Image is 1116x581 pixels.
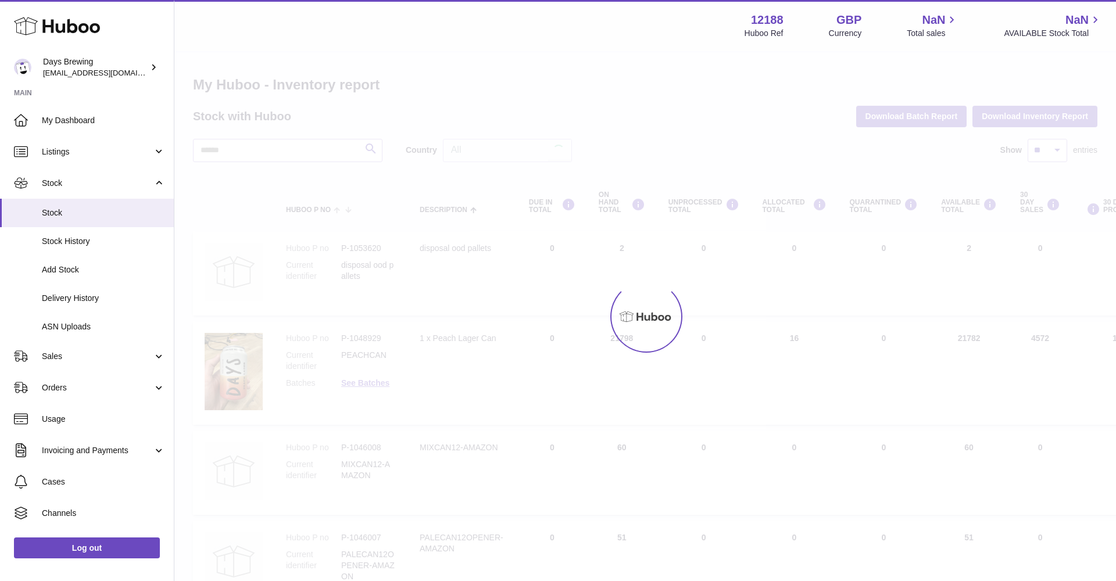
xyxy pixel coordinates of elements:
[745,28,784,39] div: Huboo Ref
[922,12,945,28] span: NaN
[42,236,165,247] span: Stock History
[42,321,165,332] span: ASN Uploads
[42,264,165,275] span: Add Stock
[43,56,148,78] div: Days Brewing
[42,207,165,218] span: Stock
[42,146,153,157] span: Listings
[14,59,31,76] img: victoria@daysbrewing.com
[1065,12,1089,28] span: NaN
[42,351,153,362] span: Sales
[751,12,784,28] strong: 12188
[42,178,153,189] span: Stock
[1004,12,1102,39] a: NaN AVAILABLE Stock Total
[43,68,171,77] span: [EMAIL_ADDRESS][DOMAIN_NAME]
[42,476,165,487] span: Cases
[42,508,165,519] span: Channels
[836,12,861,28] strong: GBP
[14,537,160,558] a: Log out
[42,382,153,393] span: Orders
[907,28,958,39] span: Total sales
[907,12,958,39] a: NaN Total sales
[42,115,165,126] span: My Dashboard
[42,445,153,456] span: Invoicing and Payments
[42,293,165,304] span: Delivery History
[42,414,165,425] span: Usage
[829,28,862,39] div: Currency
[1004,28,1102,39] span: AVAILABLE Stock Total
